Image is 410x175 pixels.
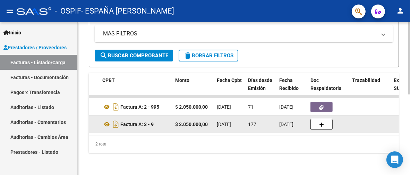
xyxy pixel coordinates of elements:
[3,29,21,36] span: Inicio
[172,73,214,103] datatable-header-cell: Monto
[120,122,154,127] strong: Factura A: 3 - 9
[248,77,272,91] span: Días desde Emisión
[102,77,115,83] span: CPBT
[183,51,192,60] mat-icon: delete
[386,151,403,168] div: Open Intercom Messenger
[248,122,256,127] span: 177
[111,101,120,112] i: Descargar documento
[175,77,189,83] span: Monto
[100,51,108,60] mat-icon: search
[120,104,159,110] strong: Factura A: 2 - 995
[279,77,299,91] span: Fecha Recibido
[175,122,208,127] strong: $ 2.050.000,00
[352,77,380,83] span: Trazabilidad
[81,3,174,19] span: - ESPAÑA [PERSON_NAME]
[279,122,293,127] span: [DATE]
[95,25,393,42] mat-expansion-panel-header: MAS FILTROS
[248,104,254,110] span: 71
[175,104,208,110] strong: $ 2.050.000,00
[245,73,276,103] datatable-header-cell: Días desde Emisión
[179,50,238,61] button: Borrar Filtros
[6,7,14,15] mat-icon: menu
[100,52,168,59] span: Buscar Comprobante
[89,135,399,153] div: 2 total
[217,122,231,127] span: [DATE]
[183,52,233,59] span: Borrar Filtros
[217,104,231,110] span: [DATE]
[100,73,172,103] datatable-header-cell: CPBT
[279,104,293,110] span: [DATE]
[310,77,342,91] span: Doc Respaldatoria
[55,3,81,19] span: - OSPIF
[214,73,245,103] datatable-header-cell: Fecha Cpbt
[396,7,404,15] mat-icon: person
[349,73,391,103] datatable-header-cell: Trazabilidad
[111,119,120,130] i: Descargar documento
[217,77,242,83] span: Fecha Cpbt
[276,73,308,103] datatable-header-cell: Fecha Recibido
[95,50,173,61] button: Buscar Comprobante
[103,30,376,37] mat-panel-title: MAS FILTROS
[3,44,67,51] span: Prestadores / Proveedores
[308,73,349,103] datatable-header-cell: Doc Respaldatoria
